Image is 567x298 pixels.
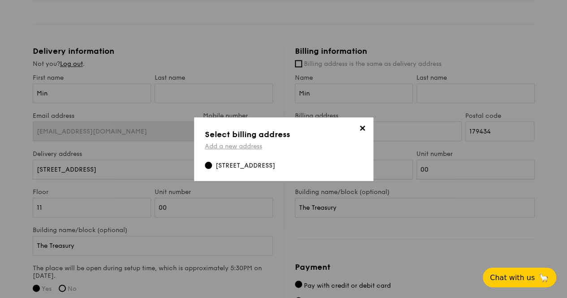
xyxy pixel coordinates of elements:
[205,143,262,150] a: Add a new address
[356,124,369,136] span: ✕
[205,128,363,141] h3: Select billing address
[216,161,275,170] div: [STREET_ADDRESS]
[490,273,535,282] span: Chat with us
[483,268,556,287] button: Chat with us🦙
[205,162,212,169] input: [STREET_ADDRESS]
[538,272,549,283] span: 🦙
